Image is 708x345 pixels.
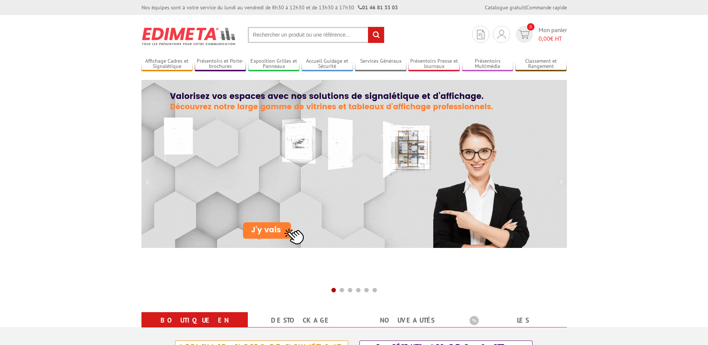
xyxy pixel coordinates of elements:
[470,314,558,341] a: Les promotions
[358,4,398,11] strong: 01 46 81 33 03
[470,314,563,329] b: Les promotions
[302,58,353,70] a: Accueil Guidage et Sécurité
[477,30,484,39] img: devis rapide
[150,314,239,341] a: Boutique en ligne
[526,4,567,11] a: Commande rapide
[514,26,567,43] a: devis rapide 0 Mon panier 0,00€ HT
[485,4,525,11] a: Catalogue gratuit
[257,314,345,327] a: Destockage
[462,58,514,70] a: Présentoirs Multimédia
[368,27,384,43] input: rechercher
[248,58,300,70] a: Exposition Grilles et Panneaux
[539,35,550,42] span: 0,00
[355,58,406,70] a: Services Généraux
[527,23,534,31] span: 0
[141,4,398,11] div: Nos équipes sont à votre service du lundi au vendredi de 8h30 à 12h30 et de 13h30 à 17h30
[498,30,506,39] img: devis rapide
[408,58,460,70] a: Présentoirs Presse et Journaux
[515,58,567,70] a: Classement et Rangement
[363,314,452,327] a: nouveautés
[485,4,567,11] div: |
[539,26,567,43] span: Mon panier
[195,58,246,70] a: Présentoirs et Porte-brochures
[141,58,193,70] a: Affichage Cadres et Signalétique
[248,27,384,43] input: Rechercher un produit ou une référence...
[539,34,567,43] span: € HT
[141,22,237,50] img: Présentoir, panneau, stand - Edimeta - PLV, affichage, mobilier bureau, entreprise
[519,30,530,39] img: devis rapide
